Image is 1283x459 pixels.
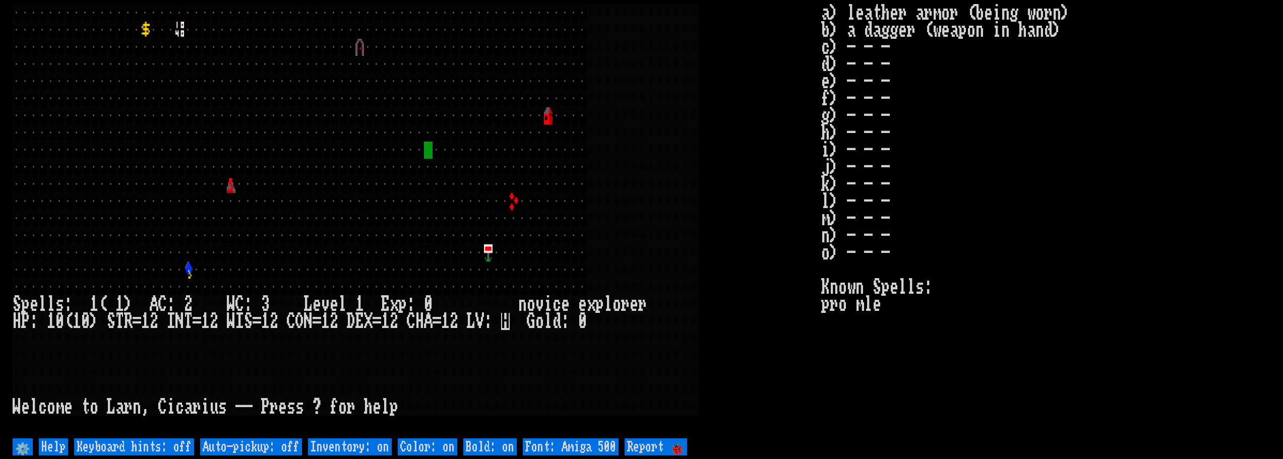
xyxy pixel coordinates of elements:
[381,296,390,313] div: E
[158,399,167,416] div: C
[398,438,457,455] input: Color: on
[124,399,133,416] div: r
[218,399,227,416] div: s
[561,296,570,313] div: e
[373,399,381,416] div: e
[381,399,390,416] div: l
[235,399,244,416] div: -
[390,399,398,416] div: p
[621,296,630,313] div: r
[175,399,184,416] div: c
[81,399,90,416] div: t
[141,399,150,416] div: ,
[235,313,244,330] div: I
[415,313,424,330] div: H
[38,399,47,416] div: c
[244,399,253,416] div: -
[167,399,175,416] div: i
[30,399,38,416] div: l
[518,296,527,313] div: n
[141,313,150,330] div: 1
[450,313,458,330] div: 2
[475,313,484,330] div: V
[235,296,244,313] div: C
[124,296,133,313] div: )
[390,296,398,313] div: x
[64,399,73,416] div: e
[55,296,64,313] div: s
[638,296,647,313] div: r
[107,313,115,330] div: S
[313,313,321,330] div: =
[407,296,415,313] div: :
[90,296,98,313] div: 1
[424,296,433,313] div: 0
[193,399,201,416] div: r
[261,313,270,330] div: 1
[295,313,304,330] div: O
[227,313,235,330] div: W
[201,313,210,330] div: 1
[47,399,55,416] div: o
[115,313,124,330] div: T
[355,296,364,313] div: 1
[150,296,158,313] div: A
[167,296,175,313] div: :
[535,313,544,330] div: o
[175,313,184,330] div: N
[544,313,553,330] div: l
[133,399,141,416] div: n
[278,399,287,416] div: e
[201,399,210,416] div: i
[47,296,55,313] div: l
[30,296,38,313] div: e
[523,438,619,455] input: Font: Amiga 500
[544,296,553,313] div: i
[441,313,450,330] div: 1
[304,296,313,313] div: L
[210,399,218,416] div: u
[21,399,30,416] div: e
[501,313,510,330] mark: H
[184,313,193,330] div: T
[261,296,270,313] div: 3
[21,313,30,330] div: P
[55,313,64,330] div: 0
[287,313,295,330] div: C
[167,313,175,330] div: I
[64,296,73,313] div: :
[227,296,235,313] div: W
[39,438,68,455] input: Help
[13,399,21,416] div: W
[253,313,261,330] div: =
[13,313,21,330] div: H
[308,438,392,455] input: Inventory: on
[527,296,535,313] div: o
[150,313,158,330] div: 2
[124,313,133,330] div: R
[73,313,81,330] div: 1
[193,313,201,330] div: =
[158,296,167,313] div: C
[373,313,381,330] div: =
[587,296,595,313] div: x
[364,313,373,330] div: X
[424,313,433,330] div: A
[535,296,544,313] div: v
[321,296,330,313] div: v
[463,438,517,455] input: Bold: on
[821,5,1270,436] stats: a) leather armor (being worn) b) a dagger (weapon in hand) c) - - - d) - - - e) - - - f) - - - g)...
[595,296,604,313] div: p
[553,313,561,330] div: d
[347,399,355,416] div: r
[64,313,73,330] div: (
[330,399,338,416] div: f
[364,399,373,416] div: h
[578,296,587,313] div: e
[561,313,570,330] div: :
[115,399,124,416] div: a
[261,399,270,416] div: P
[433,313,441,330] div: =
[81,313,90,330] div: 0
[398,296,407,313] div: p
